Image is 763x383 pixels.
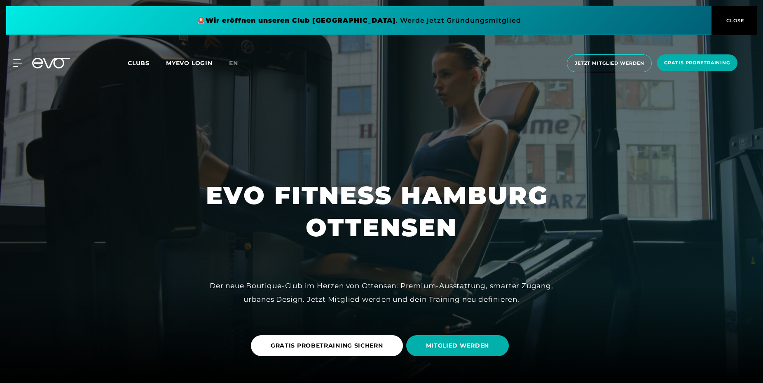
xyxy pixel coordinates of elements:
a: Clubs [128,59,166,67]
button: CLOSE [712,6,757,35]
a: Gratis Probetraining [654,54,740,72]
span: MITGLIED WERDEN [426,341,489,350]
span: Gratis Probetraining [664,59,730,66]
span: Jetzt Mitglied werden [575,60,644,67]
span: en [229,59,238,67]
a: MITGLIED WERDEN [406,329,513,362]
a: en [229,59,248,68]
h1: EVO FITNESS HAMBURG OTTENSEN [206,179,557,244]
a: GRATIS PROBETRAINING SICHERN [251,329,406,362]
span: CLOSE [724,17,744,24]
a: Jetzt Mitglied werden [564,54,654,72]
a: MYEVO LOGIN [166,59,213,67]
span: GRATIS PROBETRAINING SICHERN [271,341,383,350]
div: Der neue Boutique-Club im Herzen von Ottensen: Premium-Ausstattung, smarter Zugang, urbanes Desig... [196,279,567,306]
span: Clubs [128,59,150,67]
